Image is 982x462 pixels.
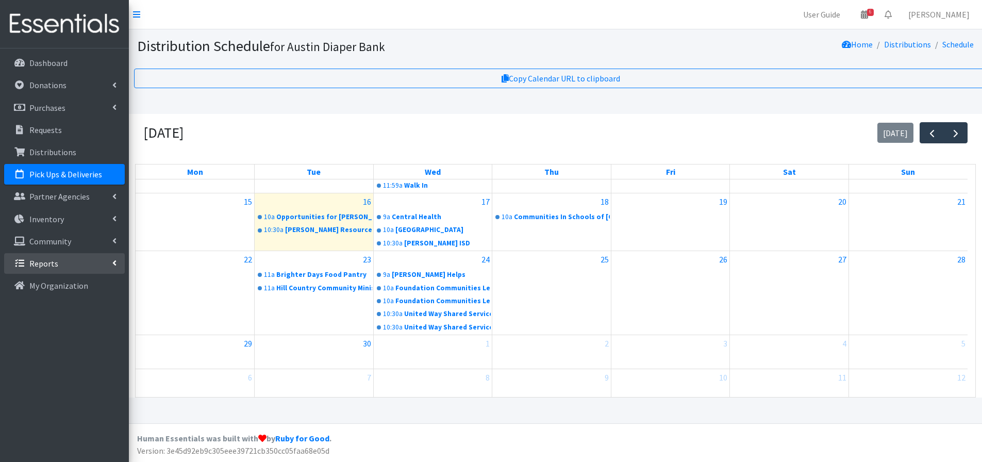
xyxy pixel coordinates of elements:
a: September 17, 2025 [479,193,492,210]
td: September 26, 2025 [611,251,730,335]
td: October 12, 2025 [848,369,968,403]
a: October 2, 2025 [603,335,611,352]
td: October 1, 2025 [373,335,492,369]
a: October 6, 2025 [246,369,254,386]
div: 10:30a [383,238,403,249]
td: October 10, 2025 [611,369,730,403]
a: October 12, 2025 [955,369,968,386]
td: September 25, 2025 [492,251,611,335]
a: [PERSON_NAME] [900,4,978,25]
div: 10a [383,296,394,306]
a: September 18, 2025 [598,193,611,210]
a: October 4, 2025 [840,335,848,352]
a: Saturday [781,164,798,179]
a: October 5, 2025 [959,335,968,352]
td: September 28, 2025 [848,251,968,335]
div: Foundation Communities Learning Centers [395,296,491,306]
td: September 18, 2025 [492,193,611,251]
button: [DATE] [877,123,914,143]
a: 10aFoundation Communities Learning Centers [375,295,491,307]
div: [PERSON_NAME] Resource Center [285,225,372,235]
button: Previous month [920,122,944,143]
td: September 20, 2025 [730,193,849,251]
div: 11a [264,283,275,293]
img: HumanEssentials [4,7,125,41]
p: Requests [29,125,62,135]
a: User Guide [795,4,848,25]
a: 10:30aUnited Way Shared Services [375,321,491,334]
td: September 22, 2025 [136,251,255,335]
a: September 15, 2025 [242,193,254,210]
a: September 29, 2025 [242,335,254,352]
a: 10:30a[PERSON_NAME] ISD [375,237,491,250]
td: September 19, 2025 [611,193,730,251]
div: 10a [383,283,394,293]
div: Hill Country Community Ministries [276,283,372,293]
td: September 29, 2025 [136,335,255,369]
a: October 3, 2025 [721,335,729,352]
p: Purchases [29,103,65,113]
a: September 28, 2025 [955,251,968,268]
a: Monday [185,164,205,179]
td: September 17, 2025 [373,193,492,251]
div: Walk In [404,180,491,191]
a: 11aBrighter Days Food Pantry [256,269,372,281]
div: [PERSON_NAME] ISD [404,238,491,249]
div: 9a [383,212,390,222]
p: Partner Agencies [29,191,90,202]
div: United Way Shared Services [404,322,491,333]
a: Community [4,231,125,252]
a: Home [842,39,873,49]
a: September 22, 2025 [242,251,254,268]
a: September 19, 2025 [717,193,729,210]
div: [GEOGRAPHIC_DATA] [395,225,491,235]
a: 9aCentral Health [375,211,491,223]
div: 10a [264,212,275,222]
div: 10:30a [264,225,284,235]
h2: [DATE] [143,124,184,142]
div: 10a [383,225,394,235]
p: Community [29,236,71,246]
a: October 8, 2025 [484,369,492,386]
td: September 15, 2025 [136,193,255,251]
p: Inventory [29,214,64,224]
a: Requests [4,120,125,140]
span: 6 [867,9,874,16]
td: October 9, 2025 [492,369,611,403]
a: 11:59aWalk In [375,179,491,192]
p: My Organization [29,280,88,291]
a: 6 [853,4,876,25]
a: Inventory [4,209,125,229]
div: 11a [264,270,275,280]
button: Next month [943,122,968,143]
div: Opportunities for [PERSON_NAME] and Burnet Counties [276,212,372,222]
a: Sunday [899,164,917,179]
a: Partner Agencies [4,186,125,207]
a: September 20, 2025 [836,193,848,210]
p: Reports [29,258,58,269]
a: Dashboard [4,53,125,73]
p: Dashboard [29,58,68,68]
div: 9a [383,270,390,280]
div: Central Health [392,212,491,222]
td: September 24, 2025 [373,251,492,335]
td: September 21, 2025 [848,193,968,251]
a: October 1, 2025 [484,335,492,352]
div: [PERSON_NAME] Helps [392,270,491,280]
a: 10aCommunities In Schools of [GEOGRAPHIC_DATA][US_STATE] [493,211,610,223]
a: Donations [4,75,125,95]
a: Wednesday [423,164,443,179]
a: Reports [4,253,125,274]
a: Purchases [4,97,125,118]
a: September 25, 2025 [598,251,611,268]
span: Version: 3e45d92eb9c305eee39721cb350cc05faa68e05d [137,445,329,456]
a: September 16, 2025 [361,193,373,210]
td: October 3, 2025 [611,335,730,369]
td: October 7, 2025 [255,369,374,403]
td: September 23, 2025 [255,251,374,335]
a: September 27, 2025 [836,251,848,268]
td: October 2, 2025 [492,335,611,369]
div: 10:30a [383,322,403,333]
a: 10:30a[PERSON_NAME] Resource Center [256,224,372,236]
a: October 9, 2025 [603,369,611,386]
